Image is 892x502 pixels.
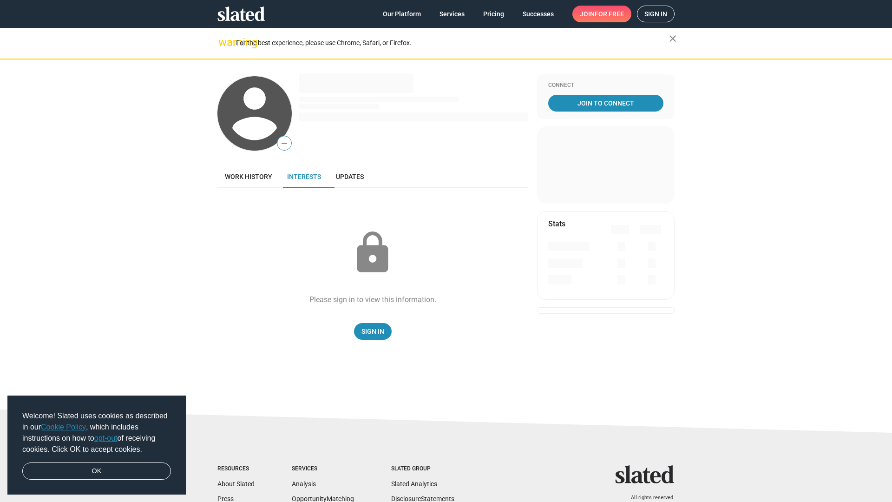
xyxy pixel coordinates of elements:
a: Services [432,6,472,22]
a: Updates [328,165,371,188]
span: Our Platform [383,6,421,22]
span: for free [595,6,624,22]
span: Interests [287,173,321,180]
div: Please sign in to view this information. [309,295,436,304]
span: Successes [523,6,554,22]
mat-card-title: Stats [548,219,565,229]
span: Services [439,6,465,22]
span: — [277,138,291,150]
a: Successes [515,6,561,22]
a: Sign in [637,6,675,22]
span: Sign in [644,6,667,22]
a: Interests [280,165,328,188]
a: Slated Analytics [391,480,437,488]
mat-icon: warning [218,37,230,48]
div: cookieconsent [7,396,186,495]
a: Pricing [476,6,512,22]
a: opt-out [94,434,118,442]
div: For the best experience, please use Chrome, Safari, or Firefox. [236,37,669,49]
span: Pricing [483,6,504,22]
a: Joinfor free [572,6,631,22]
span: Join [580,6,624,22]
a: About Slated [217,480,255,488]
div: Services [292,465,354,473]
a: Our Platform [375,6,428,22]
a: dismiss cookie message [22,462,171,480]
mat-icon: lock [349,230,396,276]
span: Work history [225,173,272,180]
div: Slated Group [391,465,454,473]
span: Join To Connect [550,95,662,112]
a: Work history [217,165,280,188]
span: Sign In [361,323,384,340]
div: Resources [217,465,255,473]
a: Cookie Policy [41,423,86,431]
a: Sign In [354,323,392,340]
div: Connect [548,82,663,89]
span: Updates [336,173,364,180]
a: Join To Connect [548,95,663,112]
mat-icon: close [667,33,678,44]
a: Analysis [292,480,316,488]
span: Welcome! Slated uses cookies as described in our , which includes instructions on how to of recei... [22,410,171,455]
